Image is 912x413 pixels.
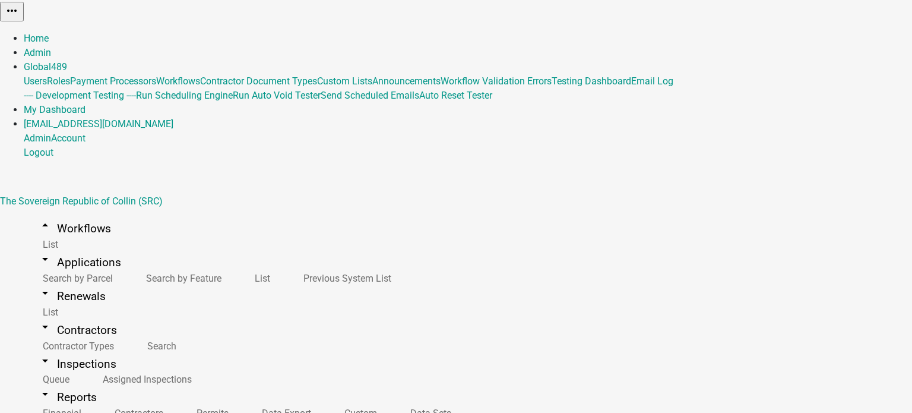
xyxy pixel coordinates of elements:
a: Run Auto Void Tester [233,90,321,101]
a: List [236,266,284,291]
a: Search [128,333,191,359]
a: Account [51,133,85,144]
i: arrow_drop_down [38,387,52,401]
a: My Dashboard [24,104,85,115]
a: Auto Reset Tester [419,90,492,101]
i: more_horiz [5,4,19,18]
a: Announcements [372,75,441,87]
a: Search by Parcel [24,266,127,291]
a: List [24,299,72,325]
i: arrow_drop_down [38,286,52,300]
i: arrow_drop_down [38,354,52,368]
i: arrow_drop_up [38,218,52,232]
i: arrow_drop_down [38,252,52,266]
a: Queue [24,367,84,392]
a: Roles [47,75,70,87]
a: arrow_drop_downApplications [24,248,135,276]
div: Global489 [24,74,912,103]
a: Search by Feature [127,266,236,291]
i: arrow_drop_down [38,320,52,334]
span: 489 [51,61,67,72]
a: [EMAIL_ADDRESS][DOMAIN_NAME] [24,118,173,130]
a: Global489 [24,61,67,72]
a: Admin [24,47,51,58]
a: arrow_drop_downInspections [24,350,131,378]
a: arrow_drop_downContractors [24,316,131,344]
a: Payment Processors [70,75,156,87]
a: Home [24,33,49,44]
a: Logout [24,147,53,158]
a: Email Log [631,75,673,87]
a: arrow_drop_upWorkflows [24,215,125,242]
a: Send Scheduled Emails [321,90,419,101]
a: Users [24,75,47,87]
a: Contractor Types [24,333,128,359]
a: Assigned Inspections [84,367,206,392]
a: List [24,232,72,257]
a: arrow_drop_downReports [24,383,111,411]
a: Custom Lists [317,75,372,87]
a: arrow_drop_downRenewals [24,282,120,310]
a: ---- Development Testing ---- [24,90,136,101]
a: Contractor Document Types [200,75,317,87]
a: Previous System List [284,266,406,291]
a: Admin [24,133,51,144]
a: Workflow Validation Errors [441,75,552,87]
a: Workflows [156,75,200,87]
a: Testing Dashboard [552,75,631,87]
div: [EMAIL_ADDRESS][DOMAIN_NAME] [24,131,912,160]
a: Run Scheduling Engine [136,90,233,101]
